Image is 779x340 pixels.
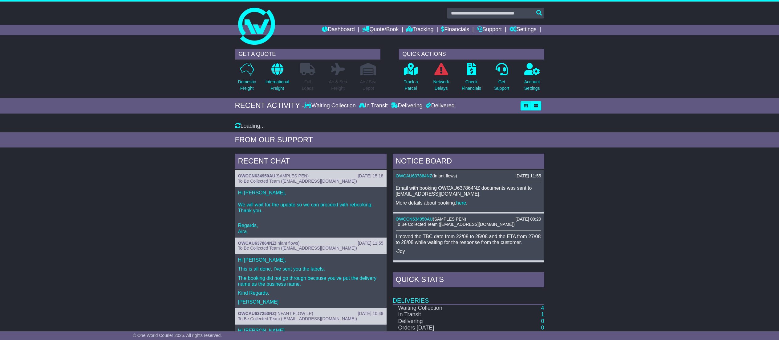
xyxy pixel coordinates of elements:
[276,241,298,246] span: Infant flows
[238,299,383,305] p: [PERSON_NAME]
[456,200,466,205] a: here
[238,311,275,316] a: OWCAU637253NZ
[329,79,347,92] p: Air & Sea Freight
[406,25,433,35] a: Tracking
[433,63,449,95] a: NetworkDelays
[300,79,315,92] p: Full Loads
[238,222,383,234] p: Regards, Aira
[393,154,544,170] div: NOTICE BOARD
[396,222,515,227] span: To Be Collected Team ([EMAIL_ADDRESS][DOMAIN_NAME])
[396,234,541,245] p: I moved the TBC date from 22/08 to 25/08 and the ETA from 27/08 to 28/08 while waiting for the re...
[424,102,455,109] div: Delivered
[238,241,383,246] div: ( )
[541,311,544,317] a: 1
[133,333,222,338] span: © One World Courier 2025. All rights reserved.
[461,63,481,95] a: CheckFinancials
[304,102,357,109] div: Waiting Collection
[238,290,383,296] p: Kind Regards,
[238,179,357,184] span: To Be Collected Team ([EMAIL_ADDRESS][DOMAIN_NAME])
[235,154,387,170] div: RECENT CHAT
[362,25,399,35] a: Quote/Book
[238,246,357,251] span: To Be Collected Team ([EMAIL_ADDRESS][DOMAIN_NAME])
[238,275,383,287] p: The booking did not go through because you've put the delivery name as the business name.
[238,241,275,246] a: OWCAU637864NZ
[357,102,389,109] div: In Transit
[494,63,509,95] a: GetSupport
[396,217,541,222] div: ( )
[235,49,380,60] div: GET A QUOTE
[393,289,544,305] td: Deliveries
[399,49,544,60] div: QUICK ACTIONS
[433,79,449,92] p: Network Delays
[396,173,541,179] div: ( )
[238,173,383,179] div: ( )
[509,25,537,35] a: Settings
[404,63,418,95] a: Track aParcel
[238,173,275,178] a: OWCCN634950AU
[238,311,383,316] div: ( )
[404,79,418,92] p: Track a Parcel
[515,217,541,222] div: [DATE] 09:29
[237,63,256,95] a: DomesticFreight
[393,272,544,289] div: Quick Stats
[396,185,541,197] p: Email with booking OWCAU637864NZ documents was sent to [EMAIL_ADDRESS][DOMAIN_NAME].
[358,241,383,246] div: [DATE] 11:55
[238,316,357,321] span: To Be Collected Team ([EMAIL_ADDRESS][DOMAIN_NAME])
[396,217,433,222] a: OWCCN634950AU
[238,257,383,263] p: Hi [PERSON_NAME],
[393,325,481,331] td: Orders [DATE]
[524,63,540,95] a: AccountSettings
[360,79,377,92] p: Air / Sea Depot
[524,79,540,92] p: Account Settings
[393,318,481,325] td: Delivering
[462,79,481,92] p: Check Financials
[358,173,383,179] div: [DATE] 15:18
[238,266,383,272] p: This is all done. I've sent you the labels.
[276,311,312,316] span: INFANT FLOW LP
[265,63,290,95] a: InternationalFreight
[541,325,544,331] a: 0
[541,318,544,324] a: 0
[235,135,544,144] div: FROM OUR SUPPORT
[477,25,502,35] a: Support
[238,190,383,219] p: Hi [PERSON_NAME], We will wait for the update so we can proceed with rebooking. Thank you.
[515,173,541,179] div: [DATE] 11:55
[434,173,456,178] span: Infant flows
[393,311,481,318] td: In Transit
[358,311,383,316] div: [DATE] 10:49
[389,102,424,109] div: Delivering
[238,79,256,92] p: Domestic Freight
[322,25,355,35] a: Dashboard
[494,79,509,92] p: Get Support
[396,248,541,254] p: -Joy
[396,173,432,178] a: OWCAU637864NZ
[235,101,305,110] div: RECENT ACTIVITY -
[396,200,541,206] p: More details about booking: .
[266,79,289,92] p: International Freight
[541,305,544,311] a: 4
[441,25,469,35] a: Financials
[235,123,544,130] div: Loading...
[434,217,465,222] span: SAMPLES PEN
[393,305,481,312] td: Waiting Collection
[277,173,307,178] span: SAMPLES PEN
